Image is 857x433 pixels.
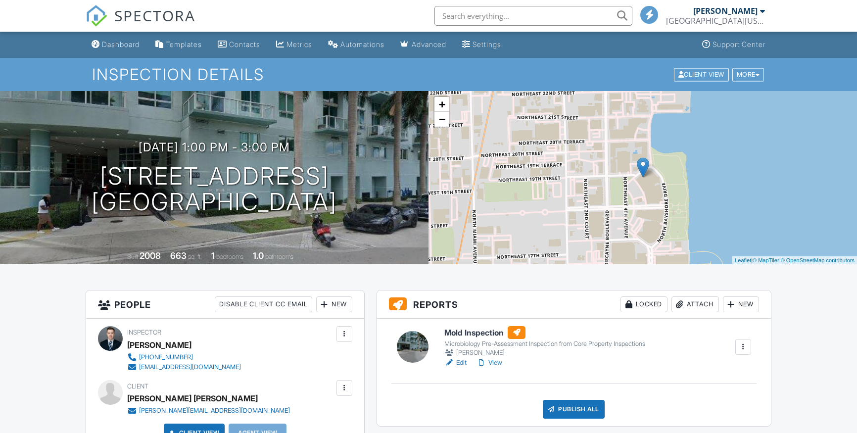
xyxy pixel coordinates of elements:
span: sq. ft. [188,253,202,260]
div: [PERSON_NAME] [693,6,758,16]
div: 1 [211,250,215,261]
a: Automations (Basic) [324,36,388,54]
span: bathrooms [265,253,293,260]
a: Dashboard [88,36,143,54]
a: [PHONE_NUMBER] [127,352,241,362]
div: Disable Client CC Email [215,296,312,312]
div: Automations [340,40,384,48]
div: Advanced [412,40,446,48]
div: Microbiology Pre-Assessment Inspection from Core Property Inspections [444,340,645,348]
div: 2008 [140,250,161,261]
h6: Mold Inspection [444,326,645,339]
div: | [732,256,857,265]
a: Settings [458,36,505,54]
div: 1.0 [253,250,264,261]
div: [EMAIL_ADDRESS][DOMAIN_NAME] [139,363,241,371]
img: The Best Home Inspection Software - Spectora [86,5,107,27]
div: Client View [674,68,729,81]
h1: Inspection Details [92,66,765,83]
a: Edit [444,358,467,368]
h3: [DATE] 1:00 pm - 3:00 pm [139,141,290,154]
a: Leaflet [735,257,751,263]
div: Settings [473,40,501,48]
a: © MapTiler [753,257,779,263]
a: [PERSON_NAME][EMAIL_ADDRESS][DOMAIN_NAME] [127,406,290,416]
a: View [476,358,502,368]
a: Contacts [214,36,264,54]
div: New [723,296,759,312]
a: Zoom out [434,112,449,127]
span: Client [127,383,148,390]
div: Locked [620,296,667,312]
div: [PHONE_NUMBER] [139,353,193,361]
a: Support Center [698,36,769,54]
a: © OpenStreetMap contributors [781,257,855,263]
div: New [316,296,352,312]
div: Support Center [713,40,765,48]
a: SPECTORA [86,13,195,34]
div: Dashboard [102,40,140,48]
div: 663 [170,250,187,261]
a: Templates [151,36,206,54]
div: [PERSON_NAME][EMAIL_ADDRESS][DOMAIN_NAME] [139,407,290,415]
span: Inspector [127,329,161,336]
a: Client View [673,70,731,78]
span: SPECTORA [114,5,195,26]
div: South Florida Building Inspections, Inc. [666,16,765,26]
a: Metrics [272,36,316,54]
div: Attach [671,296,719,312]
a: Mold Inspection Microbiology Pre-Assessment Inspection from Core Property Inspections [PERSON_NAME] [444,326,645,358]
span: bedrooms [216,253,243,260]
a: [EMAIL_ADDRESS][DOMAIN_NAME] [127,362,241,372]
div: [PERSON_NAME] [127,337,191,352]
div: Contacts [229,40,260,48]
span: Built [127,253,138,260]
input: Search everything... [434,6,632,26]
h1: [STREET_ADDRESS] [GEOGRAPHIC_DATA] [92,163,337,216]
a: Zoom in [434,97,449,112]
div: [PERSON_NAME] [444,348,645,358]
div: More [732,68,764,81]
div: Metrics [286,40,312,48]
div: [PERSON_NAME] [PERSON_NAME] [127,391,258,406]
div: Publish All [543,400,605,419]
h3: Reports [377,290,771,319]
h3: People [86,290,364,319]
a: Advanced [396,36,450,54]
div: Templates [166,40,202,48]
